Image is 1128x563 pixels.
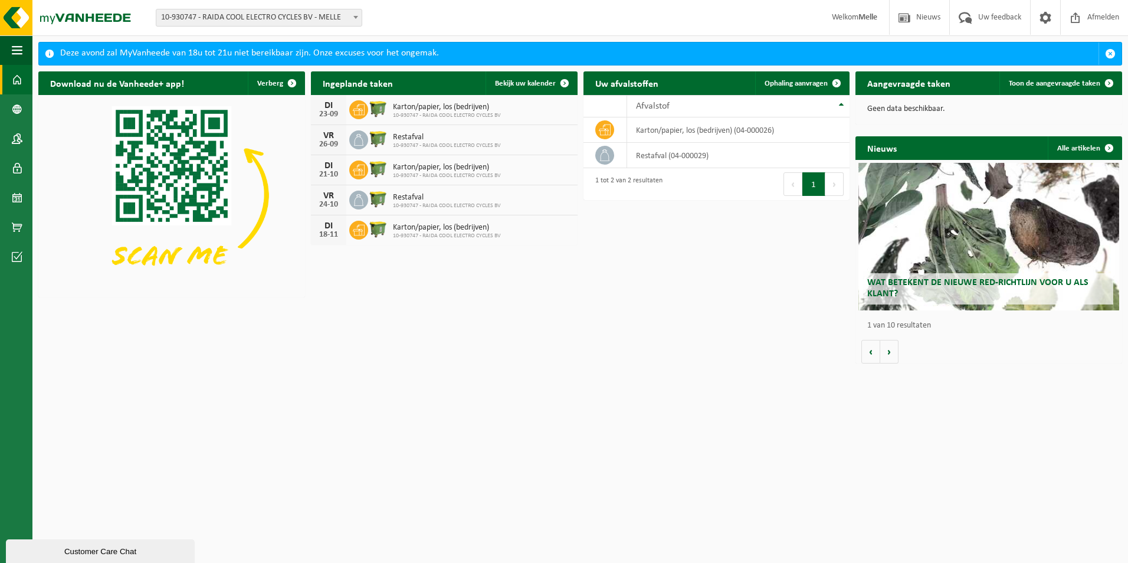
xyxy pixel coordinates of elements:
[867,278,1088,299] span: Wat betekent de nieuwe RED-richtlijn voor u als klant?
[1048,136,1121,160] a: Alle artikelen
[38,71,196,94] h2: Download nu de Vanheede+ app!
[60,42,1099,65] div: Deze avond zal MyVanheede van 18u tot 21u niet bereikbaar zijn. Onze excuses voor het ongemak.
[627,117,850,143] td: karton/papier, los (bedrijven) (04-000026)
[368,129,388,149] img: WB-1100-HPE-GN-50
[858,13,877,22] strong: Melle
[802,172,825,196] button: 1
[317,171,340,179] div: 21-10
[156,9,362,26] span: 10-930747 - RAIDA COOL ELECTRO CYCLES BV - MELLE
[583,71,670,94] h2: Uw afvalstoffen
[368,219,388,239] img: WB-1100-HPE-GN-50
[1009,80,1100,87] span: Toon de aangevraagde taken
[393,112,501,119] span: 10-930747 - RAIDA COOL ELECTRO CYCLES BV
[855,136,909,159] h2: Nieuws
[6,537,197,563] iframe: chat widget
[317,221,340,231] div: DI
[393,163,501,172] span: Karton/papier, los (bedrijven)
[486,71,576,95] a: Bekijk uw kalender
[858,163,1120,310] a: Wat betekent de nieuwe RED-richtlijn voor u als klant?
[368,99,388,119] img: WB-1100-HPE-GN-50
[867,322,1116,330] p: 1 van 10 resultaten
[257,80,283,87] span: Verberg
[311,71,405,94] h2: Ingeplande taken
[393,233,501,240] span: 10-930747 - RAIDA COOL ELECTRO CYCLES BV
[589,171,663,197] div: 1 tot 2 van 2 resultaten
[317,101,340,110] div: DI
[317,201,340,209] div: 24-10
[248,71,304,95] button: Verberg
[393,223,501,233] span: Karton/papier, los (bedrijven)
[317,131,340,140] div: VR
[317,161,340,171] div: DI
[393,142,501,149] span: 10-930747 - RAIDA COOL ELECTRO CYCLES BV
[755,71,848,95] a: Ophaling aanvragen
[825,172,844,196] button: Next
[999,71,1121,95] a: Toon de aangevraagde taken
[393,103,501,112] span: Karton/papier, los (bedrijven)
[393,202,501,210] span: 10-930747 - RAIDA COOL ELECTRO CYCLES BV
[368,159,388,179] img: WB-1100-HPE-GN-50
[765,80,828,87] span: Ophaling aanvragen
[861,340,880,364] button: Vorige
[317,140,340,149] div: 26-09
[495,80,556,87] span: Bekijk uw kalender
[393,172,501,179] span: 10-930747 - RAIDA COOL ELECTRO CYCLES BV
[627,143,850,168] td: restafval (04-000029)
[38,95,305,295] img: Download de VHEPlus App
[317,231,340,239] div: 18-11
[867,105,1110,113] p: Geen data beschikbaar.
[317,191,340,201] div: VR
[855,71,962,94] h2: Aangevraagde taken
[368,189,388,209] img: WB-1100-HPE-GN-50
[393,133,501,142] span: Restafval
[636,102,670,111] span: Afvalstof
[156,9,362,27] span: 10-930747 - RAIDA COOL ELECTRO CYCLES BV - MELLE
[880,340,899,364] button: Volgende
[393,193,501,202] span: Restafval
[783,172,802,196] button: Previous
[317,110,340,119] div: 23-09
